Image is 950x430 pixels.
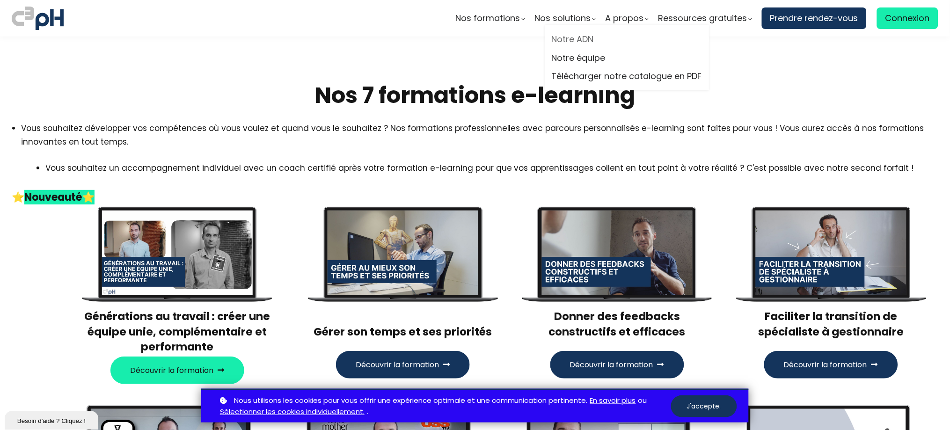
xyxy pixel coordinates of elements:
p: ou . [218,395,671,418]
a: Prendre rendez-vous [762,7,867,29]
a: Connexion [877,7,938,29]
h2: Nos 7 formations e-learning [12,81,938,110]
a: En savoir plus [590,395,636,407]
span: Connexion [885,11,930,25]
span: Découvrir la formation [570,359,653,371]
span: Découvrir la formation [356,359,439,371]
span: Découvrir la formation [130,364,213,376]
li: Vous souhaitez un accompagnement individuel avec un coach certifié après votre formation e-learni... [45,161,914,188]
span: ⭐ [12,190,24,204]
li: Vous souhaitez développer vos compétences où vous voulez et quand vous le souhaitez ? Nos formati... [21,122,938,148]
span: Prendre rendez-vous [770,11,858,25]
button: Découvrir la formation [336,351,470,379]
span: Nous utilisons les cookies pour vous offrir une expérience optimale et une communication pertinente. [234,395,588,407]
button: J'accepte. [671,395,737,417]
h3: Faciliter la transition de spécialiste à gestionnaire [736,309,927,339]
a: Notre ADN [552,32,702,46]
img: logo C3PH [12,5,64,32]
iframe: chat widget [5,409,100,430]
a: Notre équipe [552,51,702,65]
span: Nos solutions [535,11,591,25]
span: Nos formations [455,11,520,25]
strong: Nouveauté⭐ [24,190,95,204]
span: A propos [606,11,644,25]
span: Ressources gratuites [658,11,747,25]
button: Découvrir la formation [764,351,898,379]
button: Découvrir la formation [550,351,684,379]
h3: Donner des feedbacks constructifs et efficaces [522,309,713,339]
span: Découvrir la formation [784,359,867,371]
h3: Générations au travail : créer une équipe unie, complémentaire et performante [82,309,273,354]
button: Découvrir la formation [110,357,244,384]
h3: Gérer son temps et ses priorités [308,309,499,339]
a: Sélectionner les cookies individuellement. [220,406,365,418]
a: Télécharger notre catalogue en PDF [552,69,702,83]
